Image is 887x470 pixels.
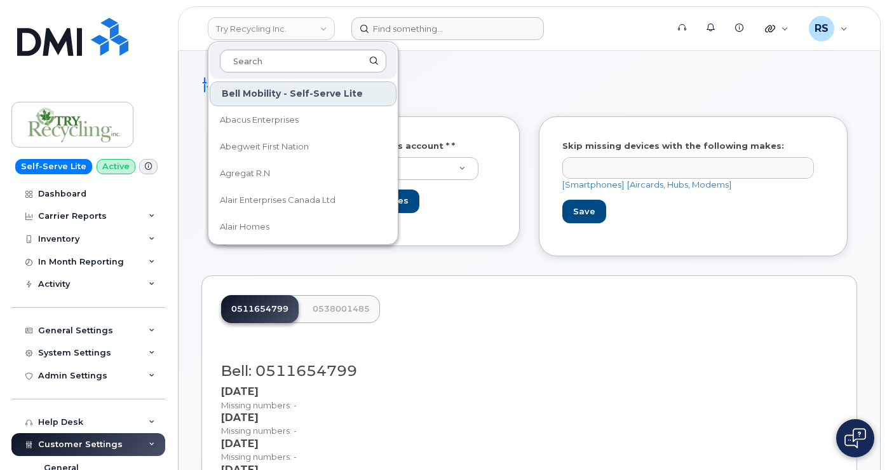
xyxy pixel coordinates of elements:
span: Alair Homes [220,221,269,233]
input: Search [220,50,386,73]
a: 0538001485 [302,295,380,323]
div: Missing numbers: - [221,399,837,411]
span: Abacus Enterprises [220,114,299,127]
span: [DATE] [221,385,259,397]
a: [Smartphones] [562,179,624,190]
h3: Bell: 0511654799 [221,363,837,379]
div: Missing numbers: - [221,425,837,437]
span: [DATE] [221,438,259,450]
span: Abegweit First Nation [220,141,309,153]
div: Missing numbers: - [221,451,837,463]
a: Agregat R.N [210,161,396,186]
label: Skip missing devices with the following makes: [562,140,784,152]
a: [Aircards, Hubs, Modems] [627,179,731,190]
a: Abacus Enterprises [210,107,396,133]
button: Save [562,200,606,223]
a: Abegweit First Nation [210,134,396,160]
div: Bell Mobility - Self-Serve Lite [210,81,396,106]
img: Open chat [844,428,866,448]
a: Alair Enterprises Canada Ltd [210,188,396,213]
span: Agregat R.N [220,167,270,180]
span: Alair Enterprises Canada Ltd [220,194,335,207]
a: Alair Homes [210,214,396,240]
h1: Bell Reports [201,74,857,96]
a: 0511654799 [221,295,299,323]
span: [DATE] [221,411,259,424]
